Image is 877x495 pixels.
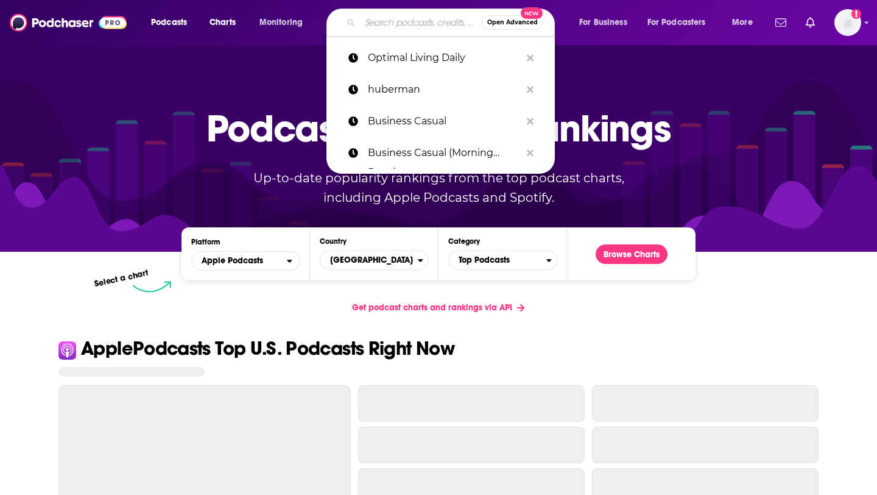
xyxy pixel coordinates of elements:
span: Open Advanced [487,20,538,26]
img: Podchaser - Follow, Share and Rate Podcasts [10,11,127,34]
span: Get podcast charts and rankings via API [352,302,512,313]
button: open menu [724,13,768,32]
button: open menu [143,13,203,32]
span: Logged in as AutumnKatie [834,9,861,36]
button: Browse Charts [596,244,667,264]
button: Open AdvancedNew [482,15,543,30]
span: For Podcasters [647,14,706,31]
span: Apple Podcasts [202,257,263,265]
button: open menu [191,251,300,271]
p: Business Casual [368,105,521,137]
img: User Profile [834,9,861,36]
button: Countries [320,251,429,270]
button: open menu [251,13,319,32]
p: Optimal Living Daily [368,42,521,74]
button: open menu [571,13,643,32]
a: Optimal Living Daily [326,42,555,74]
img: Apple Icon [58,341,76,359]
div: Search podcasts, credits, & more... [338,9,566,37]
span: Podcasts [151,14,187,31]
a: Show notifications dropdown [801,12,820,33]
button: Categories [448,251,557,270]
a: Get podcast charts and rankings via API [342,293,534,322]
p: Apple Podcasts Top U.S. Podcasts Right Now [81,339,454,358]
a: Business Casual (Morning Brew) [326,137,555,169]
button: open menu [639,13,724,32]
span: Monitoring [259,14,303,31]
p: Select a chart [93,268,149,289]
span: New [521,7,543,19]
img: select arrow [133,281,171,293]
span: Charts [210,14,236,31]
span: [GEOGRAPHIC_DATA] [320,250,418,271]
span: Top Podcasts [449,250,546,271]
a: Show notifications dropdown [770,12,791,33]
a: huberman [326,74,555,105]
span: More [732,14,753,31]
button: Show profile menu [834,9,861,36]
p: Business Casual (Morning Brew) [368,137,521,169]
input: Search podcasts, credits, & more... [360,13,482,32]
a: Business Casual [326,105,555,137]
p: Podcast Charts & Rankings [206,88,671,168]
p: huberman [368,74,521,105]
h2: Platforms [191,251,300,271]
p: Up-to-date popularity rankings from the top podcast charts, including Apple Podcasts and Spotify. [229,168,648,207]
svg: Add a profile image [851,9,861,19]
a: Charts [202,13,243,32]
span: For Business [579,14,627,31]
